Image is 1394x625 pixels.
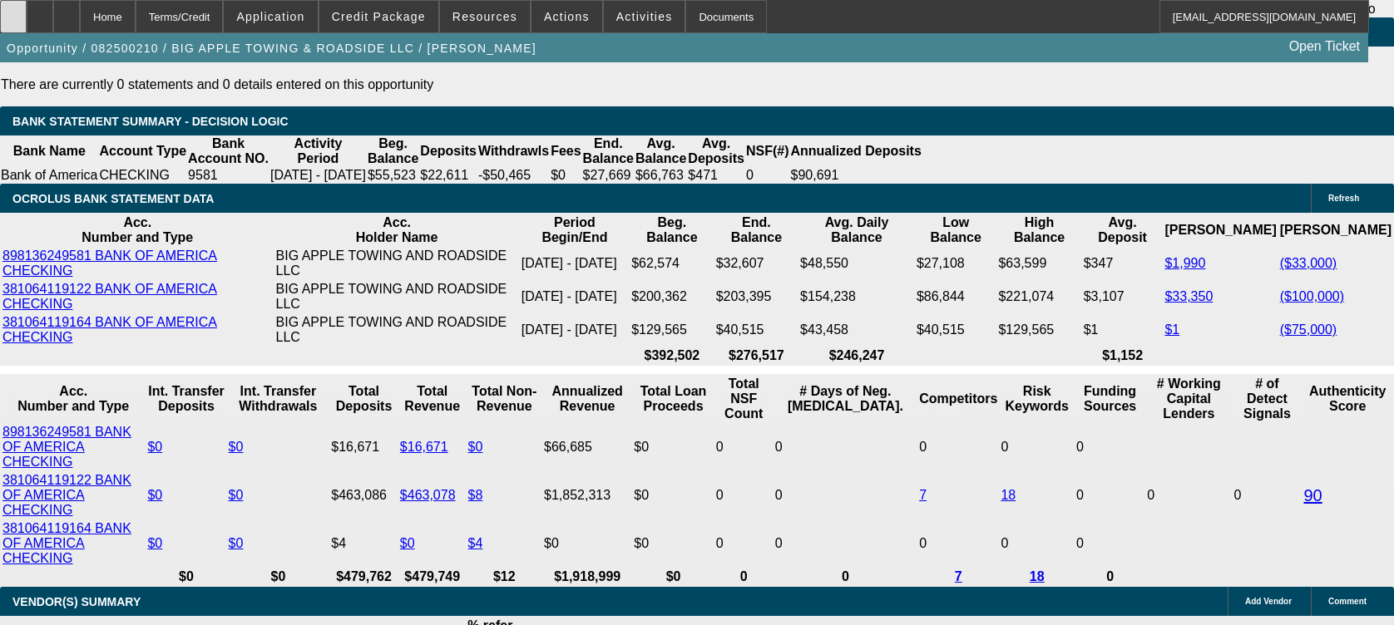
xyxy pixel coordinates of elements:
[633,376,713,422] th: Total Loan Proceeds
[550,167,581,184] td: $0
[228,376,329,422] th: Int. Transfer Withdrawals
[468,488,483,502] a: $8
[269,135,367,167] th: Activity Period
[1083,214,1163,246] th: Avg. Deposit
[919,488,927,502] a: 7
[477,135,550,167] th: Withdrawls
[715,472,773,519] td: 0
[918,424,998,470] td: 0
[543,568,631,585] th: $1,918,999
[12,115,289,128] span: Bank Statement Summary - Decision Logic
[582,167,635,184] td: $27,669
[467,568,541,585] th: $12
[799,248,914,279] td: $48,550
[1075,376,1144,422] th: Funding Sources
[400,536,415,550] a: $0
[99,167,188,184] td: CHECKING
[1083,281,1163,312] td: $3,107
[799,347,914,364] th: $246,247
[774,520,917,567] td: 0
[715,281,798,312] td: $203,395
[715,424,773,470] td: 0
[550,135,581,167] th: Fees
[521,214,629,246] th: Period Begin/End
[1280,322,1337,337] a: ($75,000)
[2,214,274,246] th: Acc. Number and Type
[1164,289,1213,303] a: $33,350
[789,135,922,167] th: Annualized Deposits
[630,248,713,279] td: $62,574
[1083,248,1163,279] td: $347
[1075,520,1144,567] td: 0
[367,135,419,167] th: Beg. Balance
[2,521,131,565] a: 381064119164 BANK OF AMERICA CHECKING
[916,314,996,346] td: $40,515
[332,10,426,23] span: Credit Package
[715,376,773,422] th: Sum of the Total NSF Count and Total Overdraft Fee Count from Ocrolus
[187,167,269,184] td: 9581
[7,42,536,55] span: Opportunity / 082500210 / BIG APPLE TOWING & ROADSIDE LLC / [PERSON_NAME]
[774,424,917,470] td: 0
[1001,488,1016,502] a: 18
[544,488,630,503] div: $1,852,313
[1075,568,1144,585] th: 0
[916,281,996,312] td: $86,844
[229,488,244,502] a: $0
[630,314,713,346] td: $129,565
[467,376,541,422] th: Total Non-Revenue
[997,248,1080,279] td: $63,599
[745,135,790,167] th: NSF(#)
[1147,488,1154,502] span: 0
[419,167,477,184] td: $22,611
[635,135,687,167] th: Avg. Balance
[1000,376,1074,422] th: Risk Keywords
[330,376,398,422] th: Total Deposits
[1280,256,1337,270] a: ($33,000)
[715,248,798,279] td: $32,607
[582,135,635,167] th: End. Balance
[1083,314,1163,346] td: $1
[419,135,477,167] th: Deposits
[745,167,790,184] td: 0
[790,168,921,183] div: $90,691
[799,281,914,312] td: $154,238
[269,167,367,184] td: [DATE] - [DATE]
[1303,376,1392,422] th: Authenticity Score
[452,10,517,23] span: Resources
[1233,376,1302,422] th: # of Detect Signals
[1075,424,1144,470] td: 0
[147,488,162,502] a: $0
[1,77,923,92] p: There are currently 0 statements and 0 details entered on this opportunity
[1146,376,1231,422] th: # Working Capital Lenders
[616,10,673,23] span: Activities
[918,520,998,567] td: 0
[630,281,713,312] td: $200,362
[918,376,998,422] th: Competitors
[916,248,996,279] td: $27,108
[2,282,217,311] a: 381064119122 BANK OF AMERICA CHECKING
[187,135,269,167] th: Bank Account NO.
[12,595,141,608] span: VENDOR(S) SUMMARY
[2,315,217,344] a: 381064119164 BANK OF AMERICA CHECKING
[224,1,317,32] button: Application
[774,472,917,519] td: 0
[440,1,530,32] button: Resources
[715,347,798,364] th: $276,517
[468,536,483,550] a: $4
[774,376,917,422] th: # Days of Neg. [MEDICAL_DATA].
[521,281,629,312] td: [DATE] - [DATE]
[633,472,713,519] td: $0
[319,1,438,32] button: Credit Package
[275,248,519,279] td: BIG APPLE TOWING AND ROADSIDE LLC
[799,314,914,346] td: $43,458
[1164,256,1205,270] a: $1,990
[400,440,448,454] a: $16,671
[521,314,629,346] td: [DATE] - [DATE]
[630,347,713,364] th: $392,502
[229,440,244,454] a: $0
[330,424,398,470] td: $16,671
[330,520,398,567] td: $4
[367,167,419,184] td: $55,523
[468,440,483,454] a: $0
[531,1,602,32] button: Actions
